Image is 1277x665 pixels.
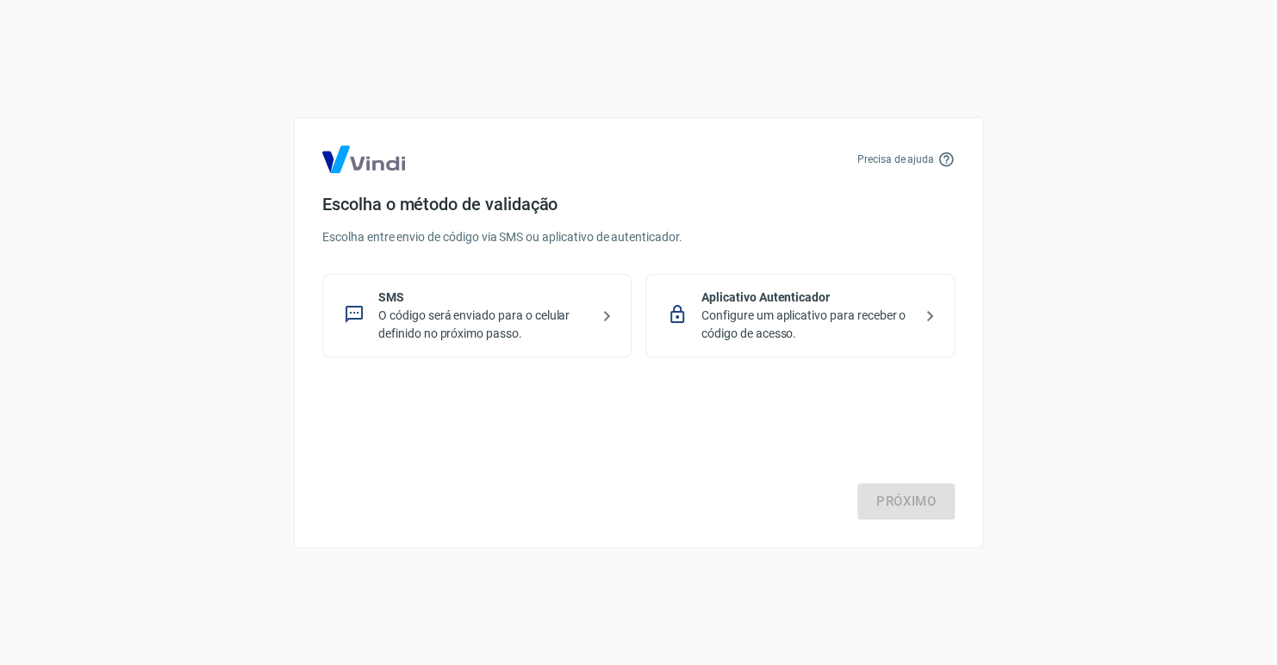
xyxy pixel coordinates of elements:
[378,307,589,343] p: O código será enviado para o celular definido no próximo passo.
[857,152,934,167] p: Precisa de ajuda
[378,289,589,307] p: SMS
[701,307,913,343] p: Configure um aplicativo para receber o código de acesso.
[701,289,913,307] p: Aplicativo Autenticador
[322,146,405,173] img: Logo Vind
[322,228,955,246] p: Escolha entre envio de código via SMS ou aplicativo de autenticador.
[322,194,955,214] h4: Escolha o método de validação
[322,274,632,357] div: SMSO código será enviado para o celular definido no próximo passo.
[645,274,955,357] div: Aplicativo AutenticadorConfigure um aplicativo para receber o código de acesso.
